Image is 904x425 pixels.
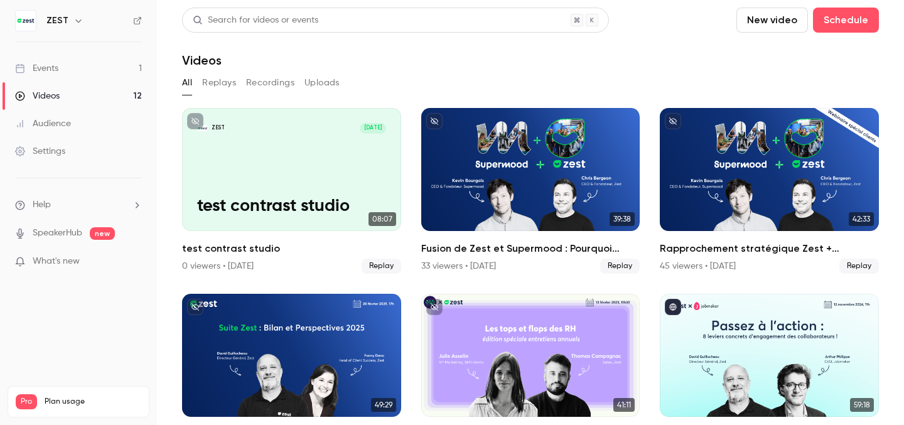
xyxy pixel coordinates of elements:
[15,62,58,75] div: Events
[736,8,808,33] button: New video
[90,227,115,240] span: new
[362,259,401,274] span: Replay
[16,11,36,31] img: ZEST
[193,14,318,27] div: Search for videos or events
[127,256,142,267] iframe: Noticeable Trigger
[304,73,340,93] button: Uploads
[421,241,640,256] h2: Fusion de Zest et Supermood : Pourquoi l'engagement des collaborateurs devient un levier de compé...
[360,123,386,134] span: [DATE]
[197,196,387,217] p: test contrast studio
[660,241,879,256] h2: Rapprochement stratégique Zest + Supermood (webinaire réservé aux clients)
[187,113,203,129] button: unpublished
[182,73,192,93] button: All
[660,260,736,272] div: 45 viewers • [DATE]
[16,394,37,409] span: Pro
[182,260,254,272] div: 0 viewers • [DATE]
[813,8,879,33] button: Schedule
[369,212,396,226] span: 08:07
[187,299,203,315] button: unpublished
[421,260,496,272] div: 33 viewers • [DATE]
[15,117,71,130] div: Audience
[839,259,879,274] span: Replay
[850,398,874,412] span: 59:18
[182,53,222,68] h1: Videos
[15,90,60,102] div: Videos
[15,145,65,158] div: Settings
[421,108,640,274] a: 39:38Fusion de Zest et Supermood : Pourquoi l'engagement des collaborateurs devient un levier de ...
[426,299,443,315] button: unpublished
[660,108,879,274] a: 42:33Rapprochement stratégique Zest + Supermood (webinaire réservé aux clients)45 viewers • [DATE...
[182,241,401,256] h2: test contrast studio
[33,227,82,240] a: SpeakerHub
[665,299,681,315] button: published
[600,259,640,274] span: Replay
[212,124,225,132] p: ZEST
[371,398,396,412] span: 49:29
[182,108,401,274] a: test contrast studioZEST[DATE]test contrast studio08:07test contrast studio0 viewers • [DATE]Replay
[610,212,635,226] span: 39:38
[246,73,294,93] button: Recordings
[665,113,681,129] button: unpublished
[182,108,401,274] li: test contrast studio
[33,198,51,212] span: Help
[202,73,236,93] button: Replays
[660,108,879,274] li: Rapprochement stratégique Zest + Supermood (webinaire réservé aux clients)
[426,113,443,129] button: unpublished
[15,198,142,212] li: help-dropdown-opener
[33,255,80,268] span: What's new
[613,398,635,412] span: 41:11
[46,14,68,27] h6: ZEST
[182,8,879,417] section: Videos
[849,212,874,226] span: 42:33
[421,108,640,274] li: Fusion de Zest et Supermood : Pourquoi l'engagement des collaborateurs devient un levier de compé...
[45,397,141,407] span: Plan usage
